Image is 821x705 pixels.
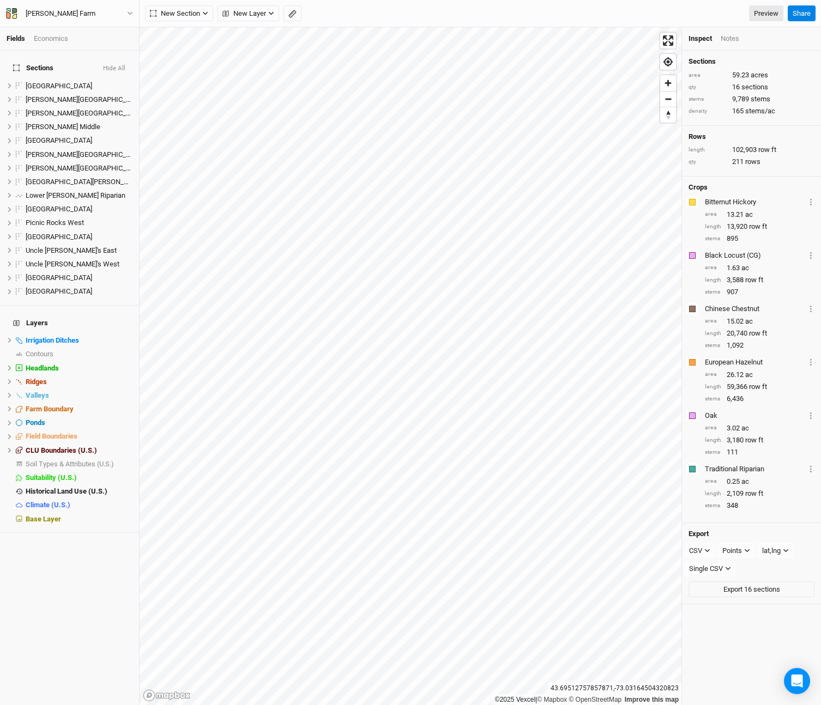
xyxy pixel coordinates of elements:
div: 895 [705,234,814,244]
div: stems [705,235,721,243]
div: Uncle Dan's East [26,246,132,255]
div: Oak [705,411,805,421]
a: OpenStreetMap [569,696,621,703]
div: Single CSV [689,563,723,574]
div: 1.63 [705,263,814,273]
span: [GEOGRAPHIC_DATA] [26,205,92,213]
div: Picnic Rocks East [26,205,132,214]
button: Enter fullscreen [660,33,676,48]
span: Soil Types & Attributes (U.S.) [26,460,114,468]
span: [PERSON_NAME][GEOGRAPHIC_DATA] [26,150,144,159]
span: [GEOGRAPHIC_DATA][PERSON_NAME] [26,178,144,186]
span: Uncle [PERSON_NAME]'s East [26,246,117,254]
a: Preview [749,5,783,22]
span: Base Layer [26,515,61,523]
div: lat,lng [762,545,781,556]
span: Find my location [660,54,676,70]
span: [PERSON_NAME] Middle [26,123,100,131]
div: Inspect [689,34,712,44]
span: ac [745,317,753,326]
div: 907 [705,287,814,297]
div: Climate (U.S.) [26,501,132,509]
span: [PERSON_NAME][GEOGRAPHIC_DATA] [26,164,144,172]
span: Lower [PERSON_NAME] Riparian [26,191,125,199]
div: stems [705,288,721,296]
span: ac [741,477,749,487]
div: stems [705,448,721,457]
span: row ft [745,435,763,445]
button: [PERSON_NAME] Farm [5,8,134,20]
span: [GEOGRAPHIC_DATA] [26,233,92,241]
div: 211 [689,157,814,167]
div: 348 [705,501,814,510]
button: Crop Usage [807,249,814,262]
span: Irrigation Ditches [26,336,79,344]
button: New Section [145,5,213,22]
span: ac [741,423,749,433]
div: 15.02 [705,317,814,326]
a: Fields [7,34,25,42]
div: area [705,370,721,379]
span: Valleys [26,391,49,399]
div: Valleys [26,391,132,400]
div: 43.69512757857871 , -73.03164504320823 [548,683,681,694]
div: CLU Boundaries (U.S.) [26,446,132,455]
div: 3,588 [705,275,814,285]
button: CSV [684,543,715,559]
span: stems/ac [745,106,775,116]
div: Suitability (U.S.) [26,473,132,482]
span: [GEOGRAPHIC_DATA] [26,136,92,144]
div: area [689,71,727,80]
div: Knoll Field South [26,164,132,173]
button: Shortcut: M [283,5,301,22]
button: Crop Usage [807,356,814,368]
div: Lower Bogue Riparian [26,191,132,200]
span: row ft [749,222,767,232]
div: length [705,490,721,498]
div: Open Intercom Messenger [784,668,810,694]
div: | [495,694,679,705]
div: 3,180 [705,435,814,445]
div: Soil Types & Attributes (U.S.) [26,460,132,469]
span: [GEOGRAPHIC_DATA] [26,82,92,90]
div: 1,092 [705,341,814,350]
span: Climate (U.S.) [26,501,70,509]
span: rows [745,157,760,167]
div: area [705,477,721,485]
div: 6,436 [705,394,814,404]
div: [PERSON_NAME] Farm [26,8,95,19]
span: [GEOGRAPHIC_DATA] [26,274,92,282]
a: Mapbox [537,696,567,703]
span: row ft [749,329,767,338]
div: 3.02 [705,423,814,433]
span: stems [751,94,770,104]
div: 2,109 [705,489,814,499]
span: New Section [150,8,200,19]
span: Ponds [26,418,45,427]
button: Hide All [102,65,126,72]
div: Lower Bogue Field [26,178,132,186]
span: row ft [745,489,763,499]
div: Contours [26,350,132,358]
div: Uncle Dan's West [26,260,132,269]
div: length [705,276,721,284]
span: CLU Boundaries (U.S.) [26,446,97,454]
button: Crop Usage [807,463,814,475]
div: stems [705,502,721,510]
button: Reset bearing to north [660,107,676,123]
a: ©2025 Vexcel [495,696,535,703]
button: Export 16 sections [689,581,814,598]
span: row ft [745,275,763,285]
div: 102,903 [689,145,814,155]
div: 20,740 [705,329,814,338]
div: Knoll Field North [26,150,132,159]
button: Zoom out [660,91,676,107]
button: lat,lng [757,543,794,559]
span: Headlands [26,364,59,372]
button: Crop Usage [807,409,814,422]
div: South West Field [26,233,132,241]
div: Bogue Middle [26,123,132,131]
h4: Layers [7,312,132,334]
